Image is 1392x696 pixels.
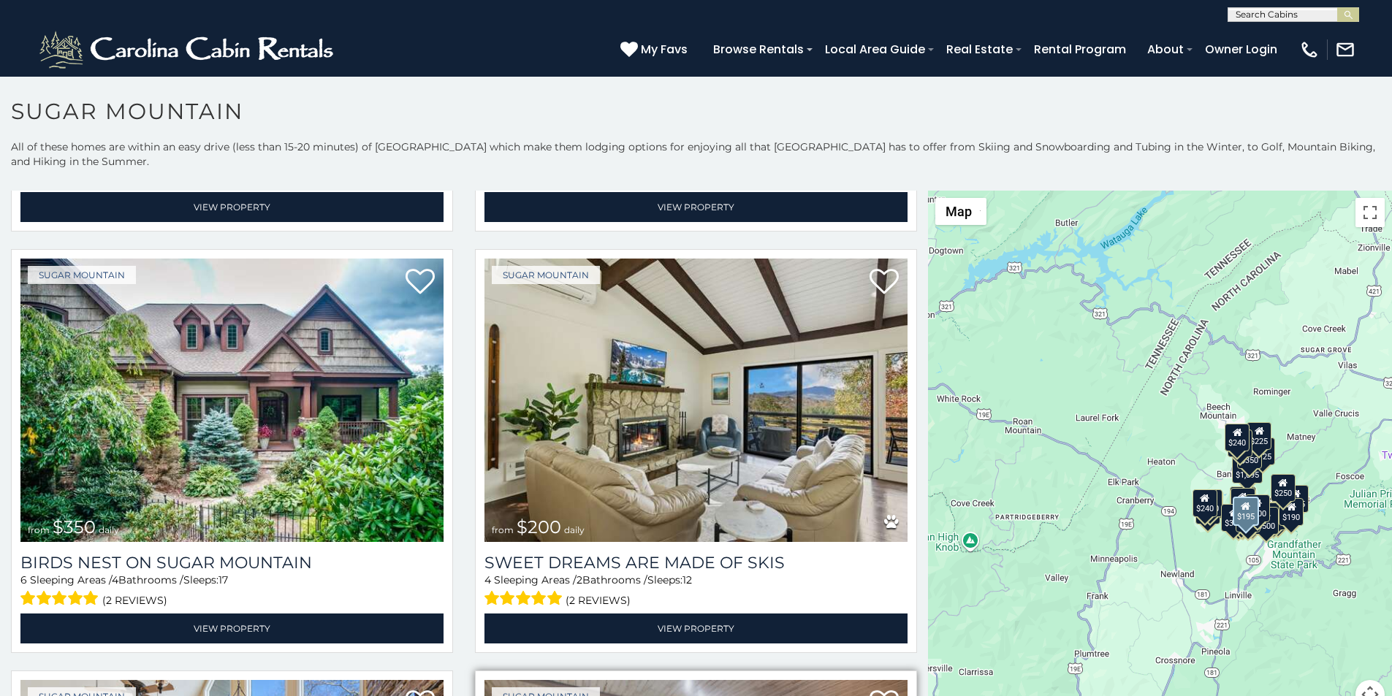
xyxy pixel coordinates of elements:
[112,573,118,586] span: 4
[484,553,908,573] a: Sweet Dreams Are Made Of Skis
[1247,422,1272,450] div: $225
[1193,489,1217,517] div: $240
[946,204,972,219] span: Map
[1222,504,1247,532] div: $375
[706,37,811,62] a: Browse Rentals
[1335,39,1355,60] img: mail-regular-white.png
[1225,424,1250,451] div: $240
[1233,497,1259,526] div: $195
[620,40,691,59] a: My Favs
[484,573,491,586] span: 4
[484,613,908,643] a: View Property
[566,591,631,610] span: (2 reviews)
[20,192,444,222] a: View Property
[641,40,688,58] span: My Favs
[1279,498,1304,526] div: $190
[37,28,340,72] img: White-1-2.png
[1230,486,1255,514] div: $190
[935,198,986,225] button: Change map style
[484,259,908,542] img: Sweet Dreams Are Made Of Skis
[870,267,899,298] a: Add to favorites
[492,524,514,535] span: from
[406,267,435,298] a: Add to favorites
[484,573,908,610] div: Sleeping Areas / Bathrooms / Sleeps:
[484,192,908,222] a: View Property
[1355,198,1385,227] button: Toggle fullscreen view
[20,573,27,586] span: 6
[564,524,585,535] span: daily
[20,553,444,573] a: Birds Nest On Sugar Mountain
[1271,474,1296,502] div: $250
[818,37,932,62] a: Local Area Guide
[1232,456,1263,483] div: $1,095
[577,573,582,586] span: 2
[218,573,228,586] span: 17
[99,524,119,535] span: daily
[20,259,444,542] img: Birds Nest On Sugar Mountain
[1299,39,1320,60] img: phone-regular-white.png
[1027,37,1133,62] a: Rental Program
[20,573,444,610] div: Sleeping Areas / Bathrooms / Sleeps:
[682,573,692,586] span: 12
[1250,437,1275,465] div: $125
[1245,494,1270,522] div: $200
[53,516,96,538] span: $350
[102,591,167,610] span: (2 reviews)
[492,266,600,284] a: Sugar Mountain
[28,266,136,284] a: Sugar Mountain
[28,524,50,535] span: from
[1198,37,1285,62] a: Owner Login
[1140,37,1191,62] a: About
[1261,502,1286,530] div: $195
[1231,488,1255,516] div: $300
[20,259,444,542] a: Birds Nest On Sugar Mountain from $350 daily
[1284,485,1309,513] div: $155
[484,259,908,542] a: Sweet Dreams Are Made Of Skis from $200 daily
[517,516,561,538] span: $200
[20,613,444,643] a: View Property
[939,37,1020,62] a: Real Estate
